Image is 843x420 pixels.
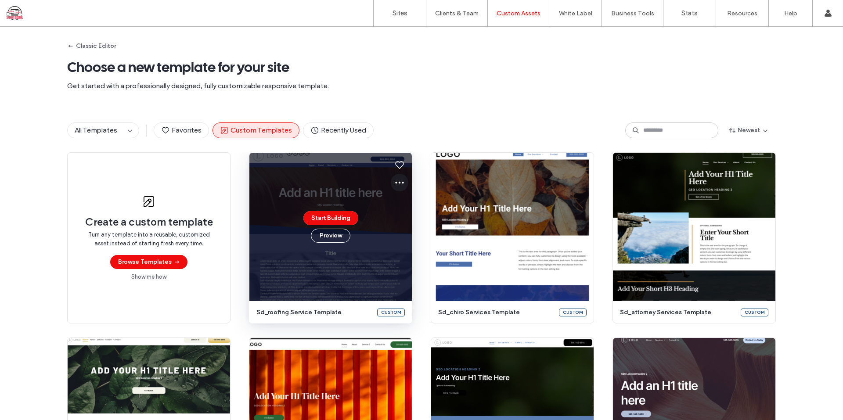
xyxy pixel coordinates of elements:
label: Stats [681,9,698,17]
span: All Templates [75,126,117,134]
label: Help [784,10,797,17]
span: Create a custom template [85,215,213,229]
label: Business Tools [611,10,654,17]
button: Favorites [154,122,209,138]
span: Help [20,6,38,14]
span: Custom Templates [220,126,292,135]
span: sd_attorney services template [620,308,735,317]
a: Show me how [131,273,166,281]
span: Recently Used [310,126,366,135]
div: Custom [559,309,587,316]
label: White Label [559,10,592,17]
span: sd_roofing service template [256,308,372,317]
label: Clients & Team [435,10,479,17]
button: All Templates [68,123,125,138]
label: Resources [727,10,757,17]
div: Custom [377,309,405,316]
button: Preview [311,229,350,243]
label: Sites [393,9,407,17]
button: Newest [722,123,776,137]
span: Choose a new template for your site [67,58,776,76]
button: Custom Templates [213,122,299,138]
span: Favorites [161,126,202,135]
button: Recently Used [303,122,374,138]
div: Custom [741,309,768,316]
button: Start Building [303,211,358,225]
span: sd_chiro services template [438,308,554,317]
span: Turn any template into a reusable, customized asset instead of starting fresh every time. [85,230,213,248]
span: Get started with a professionally designed, fully customizable responsive template. [67,81,776,91]
button: Browse Templates [110,255,187,269]
label: Custom Assets [497,10,540,17]
button: Classic Editor [67,39,116,53]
